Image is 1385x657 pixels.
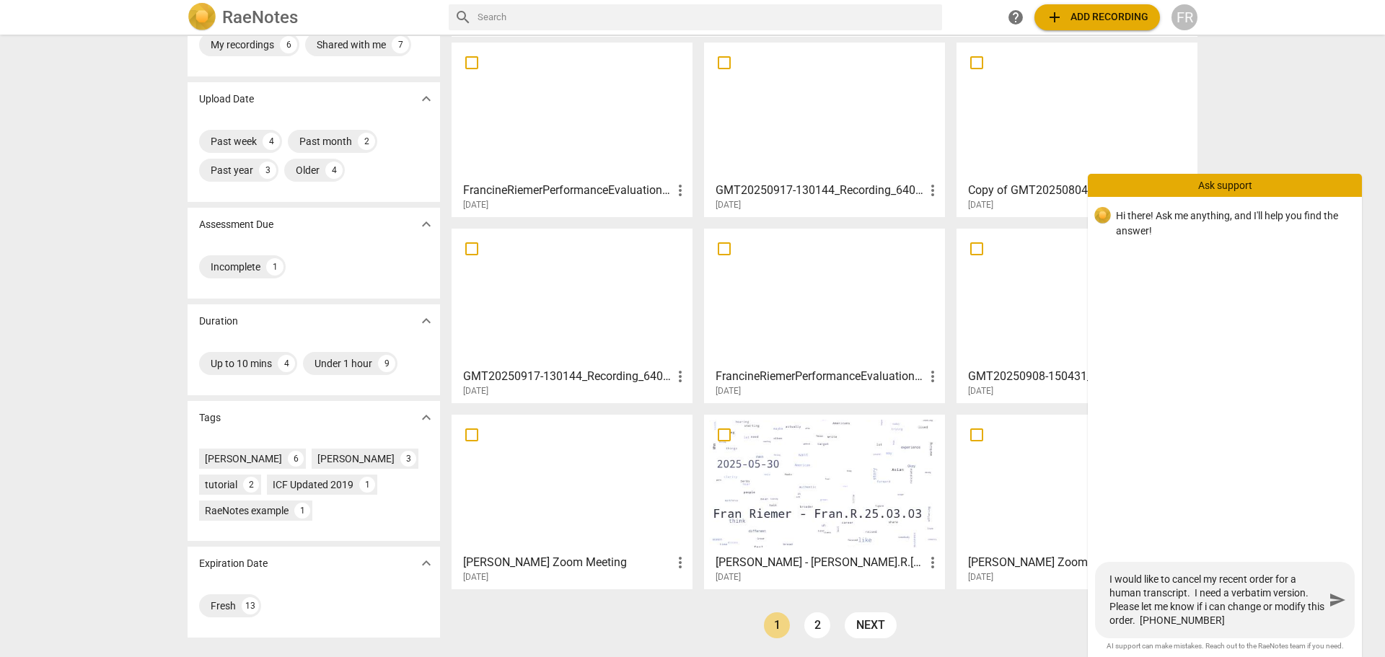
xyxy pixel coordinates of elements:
span: more_vert [672,368,689,385]
button: FR [1171,4,1197,30]
span: more_vert [672,182,689,199]
p: Duration [199,314,238,329]
h3: Copy of GMT20250804-131327_Recording_640x360 [968,182,1177,199]
div: 2 [358,133,375,150]
div: tutorial [205,477,237,492]
button: Show more [415,407,437,428]
button: Upload [1034,4,1160,30]
div: Fresh [211,599,236,613]
h3: Fran Riemer's Zoom Meeting [463,554,672,571]
div: 1 [266,258,283,275]
h2: RaeNotes [222,7,298,27]
span: search [454,9,472,26]
div: [PERSON_NAME] [317,451,395,466]
span: more_vert [924,182,941,199]
span: expand_more [418,555,435,572]
div: My recordings [211,38,274,52]
div: 9 [378,355,395,372]
div: 13 [242,597,259,614]
img: 07265d9b138777cce26606498f17c26b.svg [1094,207,1111,224]
span: AI support can make mistakes. Reach out to the RaeNotes team if you need. [1099,641,1350,651]
a: Page 2 [804,612,830,638]
span: [DATE] [716,199,741,211]
span: more_vert [672,554,689,571]
div: Up to 10 mins [211,356,272,371]
div: 3 [259,162,276,179]
div: Past month [299,134,352,149]
span: expand_more [418,90,435,107]
div: Past year [211,163,253,177]
div: Older [296,163,320,177]
a: [PERSON_NAME] Zoom Meeting[DATE] [962,420,1192,583]
a: GMT20250917-130144_Recording_640x360[DATE] [457,234,687,397]
textarea: I would like to cancel my recent order for a human transcript. I need a verbatim version. Please ... [1109,573,1324,627]
div: 4 [325,162,343,179]
span: expand_more [418,312,435,330]
a: [PERSON_NAME] - [PERSON_NAME].R.[DATE][DATE] [709,420,940,583]
div: 3 [400,451,416,467]
span: Add recording [1046,9,1148,26]
h3: GMT20250908-150431_Recording [968,368,1177,385]
span: [DATE] [463,385,488,397]
a: Help [1003,4,1029,30]
h3: Fran Riemer's Zoom Meeting [968,554,1177,571]
p: Tags [199,410,221,425]
span: add [1046,9,1063,26]
span: [DATE] [463,199,488,211]
div: Shared with me [317,38,386,52]
div: RaeNotes example [205,503,289,518]
p: Upload Date [199,92,254,107]
div: 1 [294,503,310,519]
a: FrancineRiemerPerformanceEvaluationACC[DATE] [457,48,687,211]
span: more_vert [924,368,941,385]
span: expand_more [418,216,435,233]
h3: FrancineRiemerPerformanceEvaluation (1) [716,368,924,385]
button: Show more [415,213,437,235]
div: 6 [288,451,304,467]
span: help [1007,9,1024,26]
input: Search [478,6,936,29]
div: 2 [243,477,259,493]
p: Assessment Due [199,217,273,232]
p: Expiration Date [199,556,268,571]
div: 6 [280,36,297,53]
div: 4 [278,355,295,372]
a: FrancineRiemerPerformanceEvaluation (1)[DATE] [709,234,940,397]
div: Ask support [1088,174,1362,197]
h3: GMT20250917-130144_Recording_640x360 [716,182,924,199]
div: 1 [359,477,375,493]
span: expand_more [418,409,435,426]
div: Past week [211,134,257,149]
div: 7 [392,36,409,53]
span: [DATE] [716,571,741,583]
div: Under 1 hour [315,356,372,371]
img: Logo [188,3,216,32]
span: [DATE] [968,571,993,583]
button: Send [1324,587,1350,613]
a: [PERSON_NAME] Zoom Meeting[DATE] [457,420,687,583]
a: Copy of GMT20250804-131327_Recording_640x360[DATE] [962,48,1192,211]
h3: FrancineRiemerPerformanceEvaluationACC [463,182,672,199]
a: Page 1 is your current page [764,612,790,638]
a: GMT20250908-150431_Recording[DATE] [962,234,1192,397]
button: Show more [415,88,437,110]
div: Incomplete [211,260,260,274]
span: more_vert [924,554,941,571]
div: [PERSON_NAME] [205,451,282,466]
a: next [845,612,897,638]
button: Show more [415,552,437,574]
a: LogoRaeNotes [188,3,437,32]
a: GMT20250917-130144_Recording_640x360[DATE] [709,48,940,211]
div: 4 [263,133,280,150]
div: ICF Updated 2019 [273,477,353,492]
span: [DATE] [463,571,488,583]
span: [DATE] [968,199,993,211]
h3: Fran Riemer - Fran.R.25.03.03 [716,554,924,571]
span: send [1329,591,1346,609]
button: Show more [415,310,437,332]
p: Hi there! Ask me anything, and I'll help you find the answer! [1116,208,1350,238]
h3: GMT20250917-130144_Recording_640x360 [463,368,672,385]
span: [DATE] [716,385,741,397]
span: [DATE] [968,385,993,397]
